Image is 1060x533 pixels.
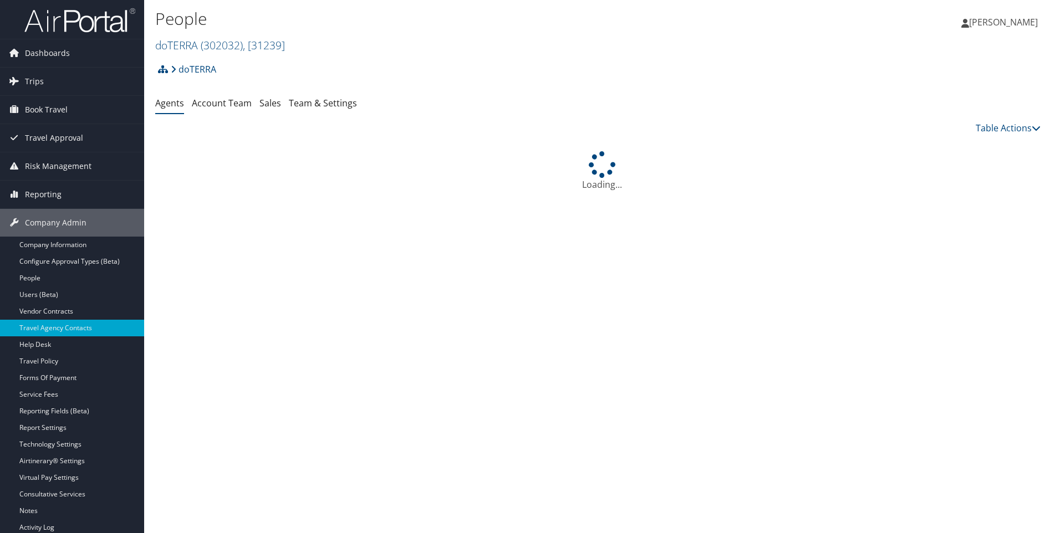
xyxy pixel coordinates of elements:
[25,124,83,152] span: Travel Approval
[25,39,70,67] span: Dashboards
[289,97,357,109] a: Team & Settings
[171,58,216,80] a: doTERRA
[155,38,285,53] a: doTERRA
[155,97,184,109] a: Agents
[969,16,1038,28] span: [PERSON_NAME]
[961,6,1049,39] a: [PERSON_NAME]
[976,122,1041,134] a: Table Actions
[25,152,91,180] span: Risk Management
[155,151,1049,191] div: Loading...
[259,97,281,109] a: Sales
[243,38,285,53] span: , [ 31239 ]
[155,7,751,30] h1: People
[25,181,62,208] span: Reporting
[25,96,68,124] span: Book Travel
[192,97,252,109] a: Account Team
[25,68,44,95] span: Trips
[201,38,243,53] span: ( 302032 )
[24,7,135,33] img: airportal-logo.png
[25,209,86,237] span: Company Admin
